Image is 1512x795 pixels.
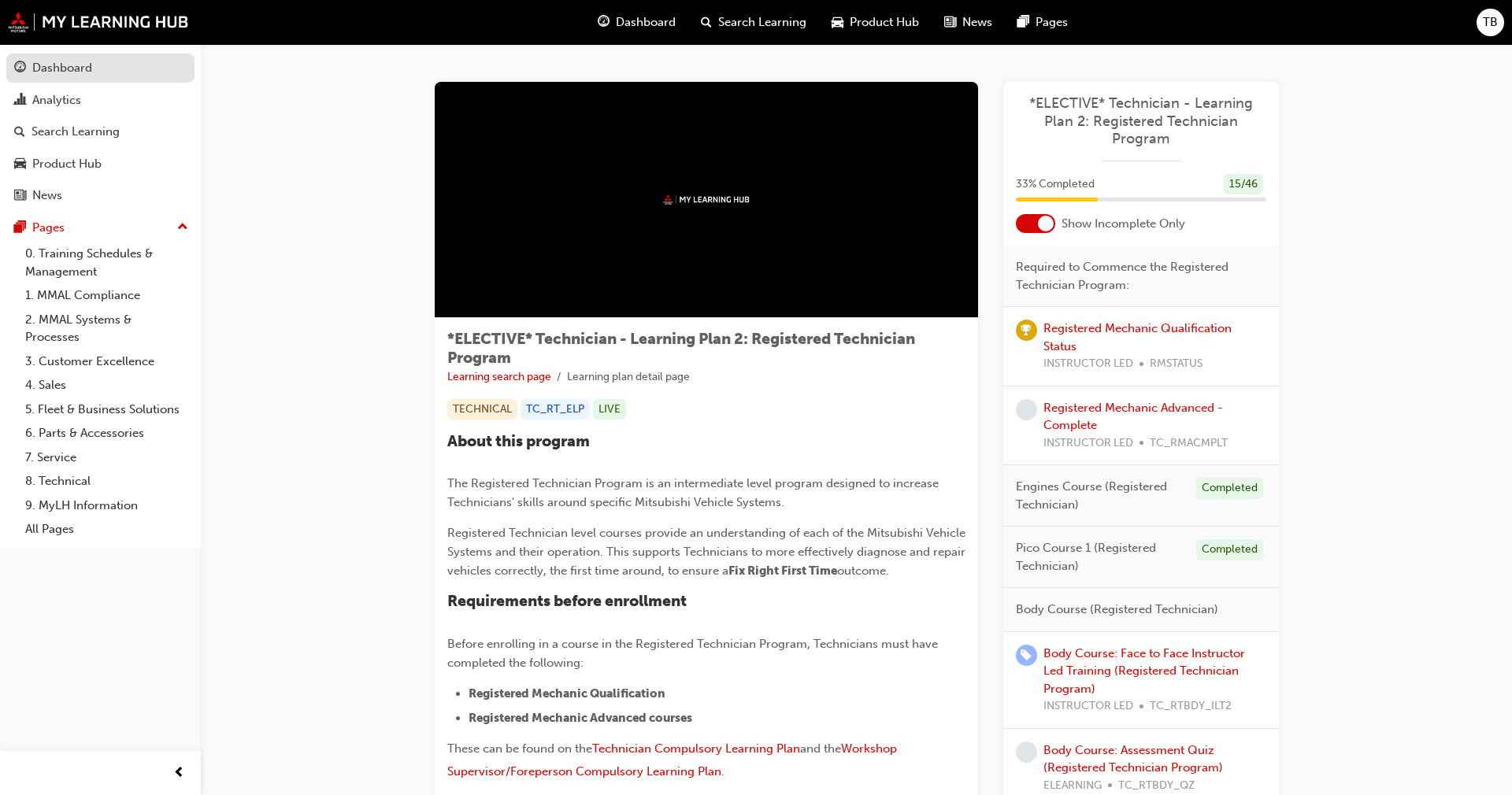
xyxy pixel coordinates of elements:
[598,13,610,32] span: guage-icon
[447,592,687,610] span: Requirements before enrollment
[819,6,932,39] a: car-iconProduct Hub
[616,13,676,31] span: Dashboard
[962,13,992,31] span: News
[837,564,889,578] span: outcome.
[32,91,81,109] div: Analytics
[19,421,195,446] a: 6. Parts & Accessories
[1016,539,1184,575] span: Pico Course 1 (Registered Technician)
[6,213,195,242] button: Pages
[6,54,195,83] a: Dashboard
[1043,434,1133,453] span: INSTRUCTOR LED
[1016,478,1184,513] span: Engines Course (Registered Technician)
[718,13,806,31] span: Search Learning
[447,432,590,450] span: About this program
[32,155,102,173] div: Product Hub
[1017,13,1029,32] span: pages-icon
[1016,258,1254,294] span: Required to Commence the Registered Technician Program:
[688,6,819,39] a: search-iconSearch Learning
[32,187,62,205] div: News
[1005,6,1080,39] a: pages-iconPages
[6,150,195,179] a: Product Hub
[19,446,195,470] a: 7. Service
[14,61,26,76] span: guage-icon
[14,221,26,235] span: pages-icon
[6,50,195,213] button: DashboardAnalyticsSearch LearningProduct HubNews
[1016,94,1266,148] a: *ELECTIVE* Technician - Learning Plan 2: Registered Technician Program
[1016,176,1095,194] span: 33 % Completed
[1224,174,1263,195] div: 15 / 46
[1196,478,1263,499] div: Completed
[6,86,195,115] a: Analytics
[19,349,195,374] a: 3. Customer Excellence
[800,741,841,756] span: and the
[1483,13,1498,31] span: TB
[850,13,919,31] span: Product Hub
[6,117,195,146] a: Search Learning
[1043,321,1232,353] a: Registered Mechanic Qualification Status
[469,686,665,701] span: Registered Mechanic Qualification
[447,330,915,367] span: *ELECTIVE* Technician - Learning Plan 2: Registered Technician Program
[19,517,195,542] a: All Pages
[1036,13,1068,31] span: Pages
[1043,743,1223,775] a: Body Course: Assessment Quiz (Registered Technician Program)
[14,125,25,139] span: search-icon
[469,711,692,725] span: Registered Mechanic Advanced courses
[14,94,26,108] span: chart-icon
[447,370,551,383] a: Learning search page
[1043,646,1245,696] a: Body Course: Face to Face Instructor Led Training (Registered Technician Program)
[592,741,800,756] a: Technician Compulsory Learning Plan
[593,399,626,420] div: LIVE
[932,6,1005,39] a: news-iconNews
[14,189,26,203] span: news-icon
[1118,777,1195,795] span: TC_RTBDY_QZ
[32,219,65,237] div: Pages
[31,123,120,141] div: Search Learning
[521,399,590,420] div: TC_RT_ELP
[19,308,195,349] a: 2. MMAL Systems & Processes
[721,764,724,778] span: .
[447,526,969,578] span: Registered Technician level courses provide an understanding of each of the Mitsubishi Vehicle Sy...
[177,217,188,238] span: up-icon
[19,397,195,422] a: 5. Fleet & Business Solutions
[19,494,195,518] a: 9. MyLH Information
[1043,355,1133,373] span: INSTRUCTOR LED
[8,12,189,32] img: mmal
[1016,645,1037,666] span: learningRecordVerb_ENROLL-icon
[663,194,750,205] img: mmal
[1150,697,1232,715] span: TC_RTBDY_ILT2
[1043,401,1223,433] a: Registered Mechanic Advanced - Complete
[19,373,195,397] a: 4. Sales
[567,368,690,386] li: Learning plan detail page
[585,6,688,39] a: guage-iconDashboard
[19,283,195,308] a: 1. MMAL Compliance
[728,564,837,578] span: Fix Right First Time
[1016,741,1037,763] span: learningRecordVerb_NONE-icon
[447,476,942,509] span: The Registered Technician Program is an intermediate level program designed to increase Technicia...
[1016,399,1037,420] span: learningRecordVerb_NONE-icon
[1043,697,1133,715] span: INSTRUCTOR LED
[1150,355,1203,373] span: RMSTATUS
[1196,539,1263,560] div: Completed
[832,13,843,32] span: car-icon
[447,399,517,420] div: TECHNICAL
[19,469,195,494] a: 8. Technical
[1150,434,1228,453] span: TC_RMACMPLT
[944,13,956,32] span: news-icon
[32,59,92,77] div: Dashboard
[1016,601,1218,619] span: Body Course (Registered Technician)
[1043,777,1102,795] span: ELEARNING
[447,637,941,670] span: Before enrolling in a course in the Registered Technician Program, Technicians must have complete...
[173,764,185,783] span: prev-icon
[1016,320,1037,341] span: learningRecordVerb_ACHIEVE-icon
[14,157,26,172] span: car-icon
[1477,9,1504,36] button: TB
[6,181,195,210] a: News
[1062,215,1185,233] span: Show Incomplete Only
[447,741,592,756] span: These can be found on the
[701,13,712,32] span: search-icon
[19,242,195,283] a: 0. Training Schedules & Management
